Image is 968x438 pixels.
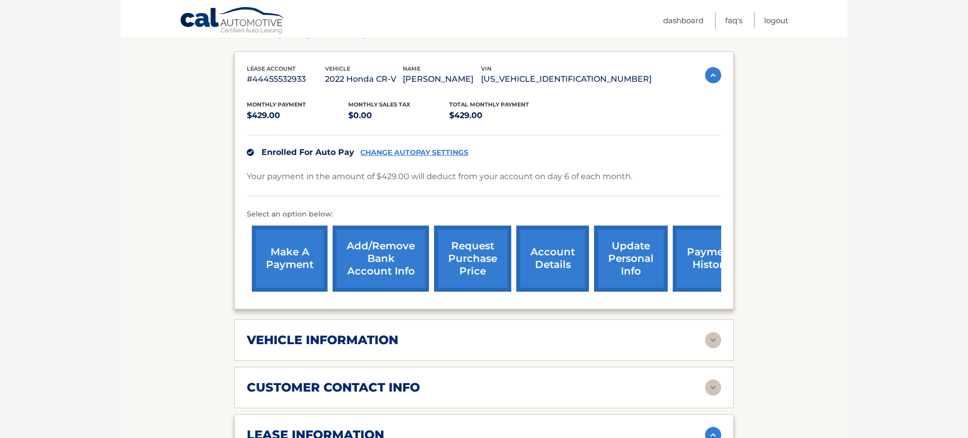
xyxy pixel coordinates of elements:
[705,67,721,83] img: accordion-active.svg
[403,72,481,86] p: [PERSON_NAME]
[348,101,410,108] span: Monthly sales Tax
[764,12,788,29] a: Logout
[481,72,652,86] p: [US_VEHICLE_IDENTIFICATION_NUMBER]
[673,226,748,292] a: payment history
[403,65,420,72] span: name
[705,332,721,348] img: accordion-rest.svg
[261,147,354,157] span: Enrolled For Auto Pay
[180,7,286,36] a: Cal Automotive
[705,379,721,396] img: accordion-rest.svg
[449,101,529,108] span: Total Monthly Payment
[247,65,296,72] span: lease account
[449,108,551,123] p: $429.00
[725,12,742,29] a: FAQ's
[247,72,325,86] p: #44455532933
[252,226,328,292] a: make a payment
[247,333,398,348] h2: vehicle information
[348,108,450,123] p: $0.00
[247,380,420,395] h2: customer contact info
[594,226,668,292] a: update personal info
[247,108,348,123] p: $429.00
[516,226,589,292] a: account details
[481,65,492,72] span: vin
[360,148,468,157] a: CHANGE AUTOPAY SETTINGS
[247,101,306,108] span: Monthly Payment
[247,170,632,184] p: Your payment in the amount of $429.00 will deduct from your account on day 6 of each month.
[247,149,254,156] img: check.svg
[247,208,721,221] p: Select an option below:
[663,12,704,29] a: Dashboard
[434,226,511,292] a: request purchase price
[325,65,350,72] span: vehicle
[333,226,429,292] a: Add/Remove bank account info
[325,72,403,86] p: 2022 Honda CR-V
